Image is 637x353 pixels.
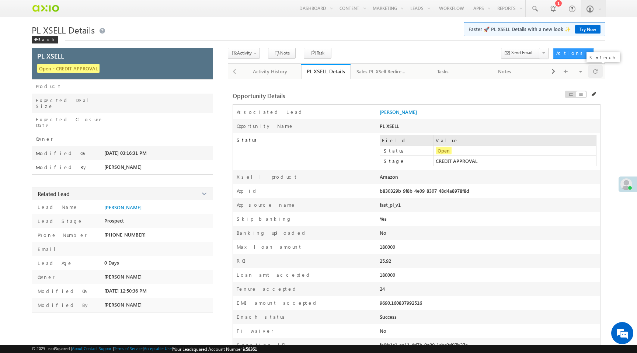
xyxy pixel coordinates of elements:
[36,288,88,294] label: Modified On
[380,174,512,184] div: Amazon
[237,123,294,129] label: Opportunity Name
[237,230,308,236] label: Banking uploaded
[511,49,532,56] span: Send Email
[36,136,53,142] label: Owner
[237,50,252,56] span: Activity
[246,67,295,76] div: Activity History
[413,64,474,79] a: Tasks
[380,314,512,324] div: Success
[13,39,31,48] img: d_60004797649_company_0_60004797649
[380,188,512,198] div: b830329b-9f8b-4e09-8307-48d4a8978f8d
[380,230,512,240] div: No
[237,109,304,115] label: Associated Lead
[382,147,435,154] label: Status
[228,48,260,59] button: Activity
[301,64,351,79] a: PL XSELL Details
[36,204,78,210] label: Lead Name
[237,202,296,208] label: App source name
[380,202,512,212] div: fast_pl_v1
[32,346,257,352] span: © 2025 LeadSquared | | | | |
[434,156,596,166] td: CREDIT APPROVAL
[307,68,345,75] div: PL XSELL Details
[144,346,172,351] a: Acceptable Use
[100,227,134,237] em: Start Chat
[36,260,73,266] label: Lead Age
[436,147,452,154] span: Open
[36,83,62,89] label: Product
[380,135,434,146] td: Field
[589,55,617,60] p: Refresh
[36,164,88,170] label: Modified By
[36,232,87,238] label: Phone Number
[233,92,474,99] div: Opportunity Details
[104,205,142,210] a: [PERSON_NAME]
[121,4,139,21] div: Minimize live chat window
[382,158,435,164] label: Stage
[104,164,142,170] span: [PERSON_NAME]
[469,25,601,33] span: Faster 🚀 PL XSELL Details with a new look ✨
[237,174,298,180] label: Xsell product
[104,232,146,238] span: [PHONE_NUMBER]
[556,50,585,56] div: Actions
[351,64,413,79] a: Sales PL XSell Redirection
[72,346,83,351] a: About
[38,39,124,48] div: Chat with us now
[380,216,512,226] div: Yes
[380,123,512,133] div: PL XSELL
[304,48,331,59] button: Task
[240,64,302,79] a: Activity History
[237,300,319,306] label: EMI amount accepted
[104,150,147,156] span: [DATE] 03:16:31 PM
[237,342,285,348] label: Sanction ID
[32,24,95,36] span: PL XSELL Details
[237,244,302,250] label: Max loan amount
[36,274,55,280] label: Owner
[237,258,248,264] label: ROI
[37,64,100,73] span: Open - CREDIT APPROVAL
[104,302,142,308] span: [PERSON_NAME]
[104,260,119,266] span: 0 Days
[501,48,540,59] button: Send Email
[237,286,299,292] label: Tenure accepted
[114,346,143,351] a: Terms of Service
[575,25,601,34] a: Try Now
[36,302,90,308] label: Modified By
[474,64,536,79] a: Notes
[268,48,296,59] button: Note
[380,109,417,115] a: [PERSON_NAME]
[104,218,124,224] span: Prospect
[37,51,64,60] span: PL XSELL
[380,272,512,282] div: 180000
[434,135,596,146] td: Value
[104,288,147,294] span: [DATE] 12:50:36 PM
[36,218,83,224] label: Lead Stage
[237,314,288,320] label: Enach status
[380,286,512,296] div: 24
[380,300,512,310] div: 9690.160837992516
[10,68,135,221] textarea: Type your message and hit 'Enter'
[380,342,512,352] div: fe0fc1c1-ee11-4d7b-9a00-1cbc9d97b27e
[36,97,104,109] label: Expected Deal Size
[173,346,257,352] span: Your Leadsquared Account Number is
[104,274,142,280] span: [PERSON_NAME]
[380,328,512,338] div: No
[84,346,113,351] a: Contact Support
[237,328,274,334] label: Fi waiver
[233,133,380,143] label: Status
[356,67,406,76] div: Sales PL XSell Redirection
[536,64,598,79] a: Documents
[36,116,104,128] label: Expected Closure Date
[480,67,530,76] div: Notes
[32,2,59,15] img: Custom Logo
[237,272,312,278] label: Loan amt accepted
[36,246,61,252] label: Email
[553,48,594,59] button: Actions
[418,67,468,76] div: Tasks
[542,67,591,76] div: Documents
[237,188,259,194] label: App id
[380,244,512,254] div: 180000
[36,150,87,156] label: Modified On
[38,190,70,198] span: Related Lead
